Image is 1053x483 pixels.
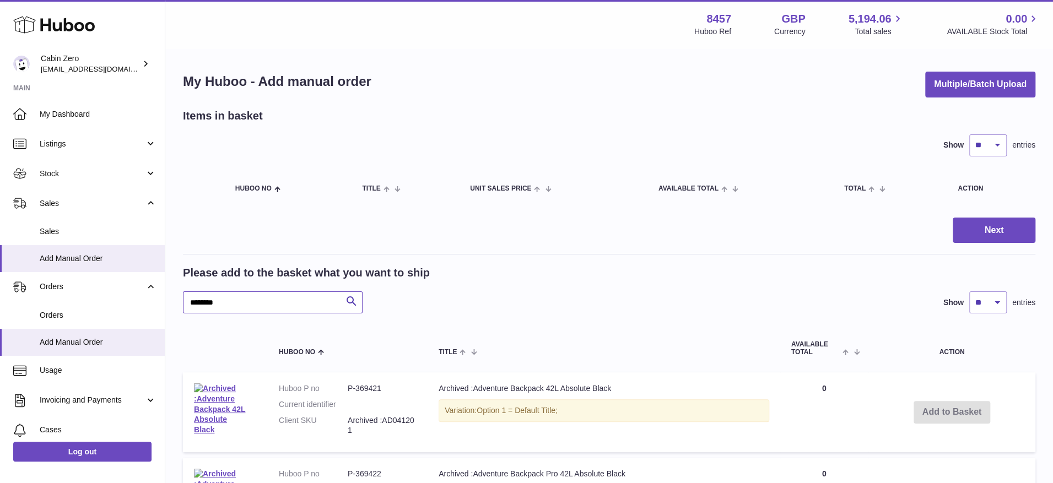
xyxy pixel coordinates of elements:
span: AVAILABLE Total [658,185,719,192]
img: Archived :Adventure Backpack 42L Absolute Black [194,383,249,435]
span: Orders [40,281,145,292]
h1: My Huboo - Add manual order [183,73,371,90]
span: AVAILABLE Total [791,341,840,355]
span: 0.00 [1006,12,1027,26]
span: Invoicing and Payments [40,395,145,405]
span: Add Manual Order [40,337,156,348]
span: Usage [40,365,156,376]
div: Cabin Zero [41,53,140,74]
div: Currency [774,26,806,37]
span: Orders [40,310,156,321]
span: Unit Sales Price [470,185,531,192]
span: [EMAIL_ADDRESS][DOMAIN_NAME] [41,64,162,73]
span: entries [1012,297,1035,308]
span: Total sales [855,26,904,37]
a: Log out [13,442,152,462]
span: Title [362,185,380,192]
span: Sales [40,226,156,237]
dt: Huboo P no [279,469,348,479]
dd: Archived :AD041201 [348,415,417,436]
span: Title [439,349,457,356]
span: Option 1 = Default Title; [477,406,558,415]
dd: P-369422 [348,469,417,479]
button: Multiple/Batch Upload [925,72,1035,97]
span: Cases [40,425,156,435]
img: huboo@cabinzero.com [13,56,30,72]
td: 0 [780,372,868,453]
span: Total [844,185,866,192]
strong: GBP [781,12,805,26]
span: My Dashboard [40,109,156,120]
label: Show [943,297,964,308]
div: Variation: [439,399,769,422]
h2: Items in basket [183,108,263,123]
strong: 8457 [706,12,731,26]
button: Next [953,218,1035,243]
dt: Current identifier [279,399,348,410]
dd: P-369421 [348,383,417,394]
span: Huboo no [279,349,315,356]
span: Sales [40,198,145,209]
label: Show [943,140,964,150]
th: Action [868,330,1035,366]
td: Archived :Adventure Backpack 42L Absolute Black [428,372,780,453]
span: entries [1012,140,1035,150]
span: AVAILABLE Stock Total [947,26,1040,37]
span: Add Manual Order [40,253,156,264]
a: 5,194.06 Total sales [849,12,904,37]
dt: Huboo P no [279,383,348,394]
dt: Client SKU [279,415,348,436]
div: Huboo Ref [694,26,731,37]
h2: Please add to the basket what you want to ship [183,265,430,280]
span: Huboo no [235,185,272,192]
span: Listings [40,139,145,149]
a: 0.00 AVAILABLE Stock Total [947,12,1040,37]
div: Action [958,185,1024,192]
span: Stock [40,169,145,179]
span: 5,194.06 [849,12,892,26]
